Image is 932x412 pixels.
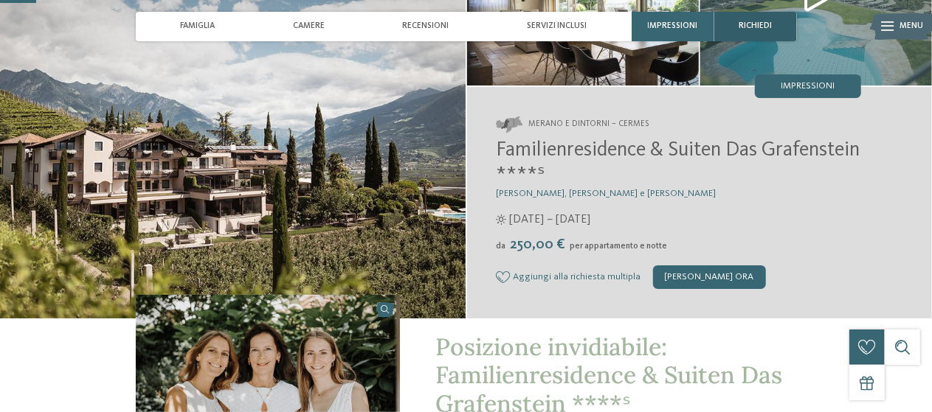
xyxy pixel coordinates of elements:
[293,21,325,31] span: Camere
[497,140,860,186] span: Familienresidence & Suiten Das Grafenstein ****ˢ
[497,214,507,225] i: Orari d'apertura estate
[497,189,717,198] span: [PERSON_NAME], [PERSON_NAME] e [PERSON_NAME]
[781,82,835,91] span: Impressioni
[514,272,641,282] span: Aggiungi alla richiesta multipla
[570,242,667,251] span: per appartamento e notte
[648,21,698,31] span: Impressioni
[402,21,449,31] span: Recensioni
[510,212,591,228] span: [DATE] – [DATE]
[739,21,772,31] span: richiedi
[529,119,649,130] span: Merano e dintorni – Cermes
[508,237,568,252] span: 250,00 €
[653,265,766,289] div: [PERSON_NAME] ora
[497,242,506,251] span: da
[180,21,215,31] span: Famiglia
[527,21,587,31] span: Servizi inclusi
